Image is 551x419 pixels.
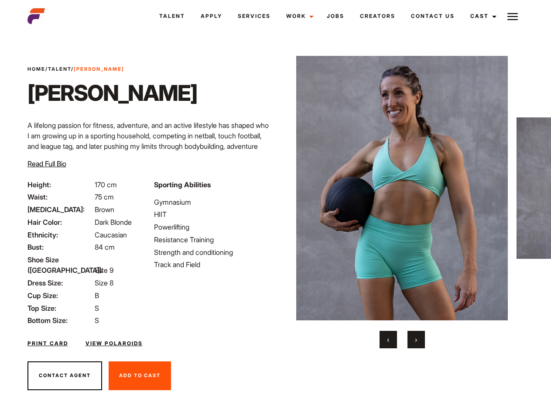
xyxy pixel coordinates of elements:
span: Waist: [27,192,93,202]
span: Next [415,335,417,344]
span: [MEDICAL_DATA]: [27,204,93,215]
li: Strength and conditioning [154,247,270,258]
li: HIIT [154,209,270,220]
span: 75 cm [95,192,114,201]
a: Services [230,4,278,28]
span: Size 9 [95,266,113,275]
span: / / [27,65,124,73]
strong: [PERSON_NAME] [74,66,124,72]
span: 170 cm [95,180,117,189]
span: Hair Color: [27,217,93,227]
button: Contact Agent [27,361,102,390]
button: Read Full Bio [27,158,66,169]
span: B [95,291,99,300]
span: Shoe Size ([GEOGRAPHIC_DATA]): [27,254,93,275]
a: View Polaroids [86,340,143,347]
a: Jobs [319,4,352,28]
button: Add To Cast [109,361,171,390]
span: Caucasian [95,230,127,239]
span: Dress Size: [27,278,93,288]
li: Powerlifting [154,222,270,232]
span: S [95,304,99,313]
span: Read Full Bio [27,159,66,168]
a: Print Card [27,340,68,347]
span: Ethnicity: [27,230,93,240]
span: Height: [27,179,93,190]
a: Talent [48,66,71,72]
span: Top Size: [27,303,93,313]
img: cropped-aefm-brand-fav-22-square.png [27,7,45,25]
a: Work [278,4,319,28]
a: Cast [462,4,502,28]
span: 84 cm [95,243,115,251]
span: Previous [387,335,389,344]
span: Add To Cast [119,372,161,378]
li: Track and Field [154,259,270,270]
span: S [95,316,99,325]
strong: Sporting Abilities [154,180,211,189]
a: Apply [193,4,230,28]
span: Bust: [27,242,93,252]
a: Contact Us [403,4,462,28]
li: Gymnasium [154,197,270,207]
h1: [PERSON_NAME] [27,80,197,106]
li: Resistance Training [154,234,270,245]
span: Brown [95,205,114,214]
a: Home [27,66,45,72]
a: Talent [151,4,193,28]
p: A lifelong passion for fitness, adventure, and an active lifestyle has shaped who I am growing up... [27,120,270,162]
span: Cup Size: [27,290,93,301]
a: Creators [352,4,403,28]
span: Dark Blonde [95,218,132,227]
span: Size 8 [95,278,113,287]
span: Bottom Size: [27,315,93,326]
img: Burger icon [507,11,518,22]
